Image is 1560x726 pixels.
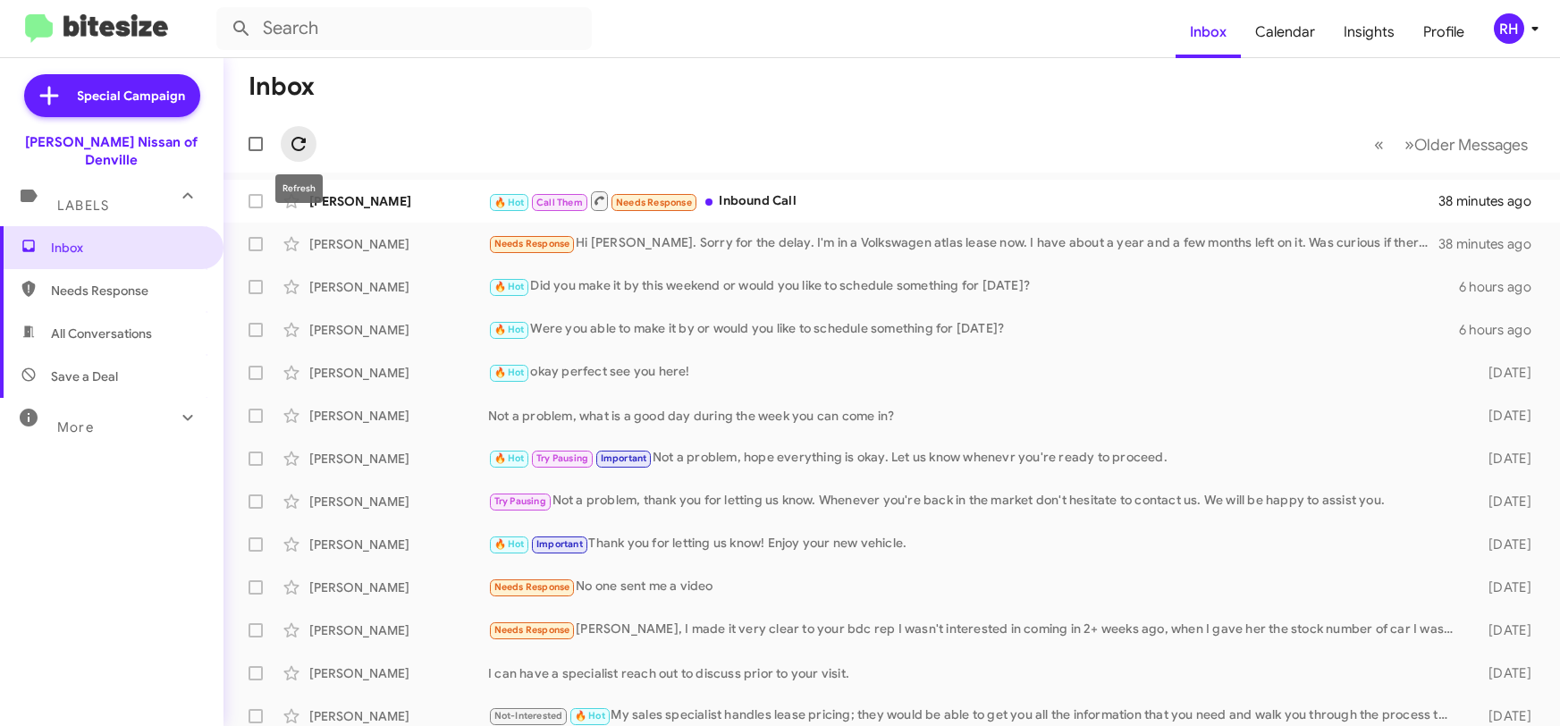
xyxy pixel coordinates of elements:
[51,239,203,257] span: Inbox
[1479,13,1540,44] button: RH
[488,276,1459,297] div: Did you make it by this weekend or would you like to schedule something for [DATE]?
[309,278,488,296] div: [PERSON_NAME]
[275,174,323,203] div: Refresh
[1414,135,1528,155] span: Older Messages
[309,364,488,382] div: [PERSON_NAME]
[1494,13,1524,44] div: RH
[216,7,592,50] input: Search
[494,495,546,507] span: Try Pausing
[1364,126,1539,163] nav: Page navigation example
[494,581,570,593] span: Needs Response
[536,197,583,208] span: Call Them
[309,450,488,468] div: [PERSON_NAME]
[1463,664,1546,682] div: [DATE]
[488,534,1463,554] div: Thank you for letting us know! Enjoy your new vehicle.
[1241,6,1329,58] a: Calendar
[1463,364,1546,382] div: [DATE]
[78,87,186,105] span: Special Campaign
[57,419,94,435] span: More
[488,620,1463,640] div: [PERSON_NAME], I made it very clear to your bdc rep I wasn't interested in coming in 2+ weeks ago...
[309,621,488,639] div: [PERSON_NAME]
[494,281,525,292] span: 🔥 Hot
[488,362,1463,383] div: okay perfect see you here!
[309,407,488,425] div: [PERSON_NAME]
[494,324,525,335] span: 🔥 Hot
[488,319,1459,340] div: Were you able to make it by or would you like to schedule something for [DATE]?
[488,233,1438,254] div: Hi [PERSON_NAME]. Sorry for the delay. I'm in a Volkswagen atlas lease now. I have about a year a...
[1404,133,1414,156] span: »
[1463,621,1546,639] div: [DATE]
[616,197,692,208] span: Needs Response
[1463,407,1546,425] div: [DATE]
[494,367,525,378] span: 🔥 Hot
[494,624,570,636] span: Needs Response
[309,192,488,210] div: [PERSON_NAME]
[51,325,152,342] span: All Conversations
[309,321,488,339] div: [PERSON_NAME]
[488,407,1463,425] div: Not a problem, what is a good day during the week you can come in?
[249,72,315,101] h1: Inbox
[1438,192,1546,210] div: 38 minutes ago
[488,491,1463,511] div: Not a problem, thank you for letting us know. Whenever you're back in the market don't hesitate t...
[309,578,488,596] div: [PERSON_NAME]
[309,707,488,725] div: [PERSON_NAME]
[1459,278,1546,296] div: 6 hours ago
[488,190,1438,212] div: Inbound Call
[309,536,488,553] div: [PERSON_NAME]
[1463,536,1546,553] div: [DATE]
[1463,578,1546,596] div: [DATE]
[51,367,118,385] span: Save a Deal
[1374,133,1384,156] span: «
[1329,6,1409,58] a: Insights
[575,710,605,722] span: 🔥 Hot
[1363,126,1395,163] button: Previous
[1463,450,1546,468] div: [DATE]
[57,198,109,214] span: Labels
[494,452,525,464] span: 🔥 Hot
[1459,321,1546,339] div: 6 hours ago
[1463,493,1546,511] div: [DATE]
[51,282,203,300] span: Needs Response
[494,538,525,550] span: 🔥 Hot
[1394,126,1539,163] button: Next
[1409,6,1479,58] a: Profile
[309,493,488,511] div: [PERSON_NAME]
[1463,707,1546,725] div: [DATE]
[309,664,488,682] div: [PERSON_NAME]
[536,538,583,550] span: Important
[494,710,563,722] span: Not-Interested
[1438,235,1546,253] div: 38 minutes ago
[536,452,588,464] span: Try Pausing
[309,235,488,253] div: [PERSON_NAME]
[494,238,570,249] span: Needs Response
[488,577,1463,597] div: No one sent me a video
[488,448,1463,469] div: Not a problem, hope everything is okay. Let us know whenevr you're ready to proceed.
[1176,6,1241,58] a: Inbox
[601,452,647,464] span: Important
[24,74,200,117] a: Special Campaign
[494,197,525,208] span: 🔥 Hot
[488,705,1463,726] div: My sales specialist handles lease pricing; they would be able to get you all the information that...
[488,664,1463,682] div: I can have a specialist reach out to discuss prior to your visit.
